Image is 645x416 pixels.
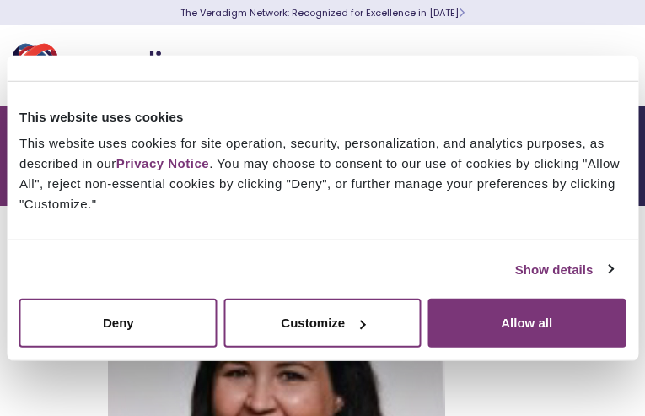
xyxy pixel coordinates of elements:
[515,259,613,279] a: Show details
[116,156,209,170] a: Privacy Notice
[19,133,626,214] div: This website uses cookies for site operation, security, personalization, and analytics purposes, ...
[19,299,218,348] button: Deny
[180,6,465,19] a: The Veradigm Network: Recognized for Excellence in [DATE]Learn More
[223,299,422,348] button: Customize
[427,299,626,348] button: Allow all
[459,6,465,19] span: Learn More
[13,38,215,94] img: Veradigm logo
[19,106,626,127] div: This website uses cookies
[594,44,620,88] button: Toggle Navigation Menu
